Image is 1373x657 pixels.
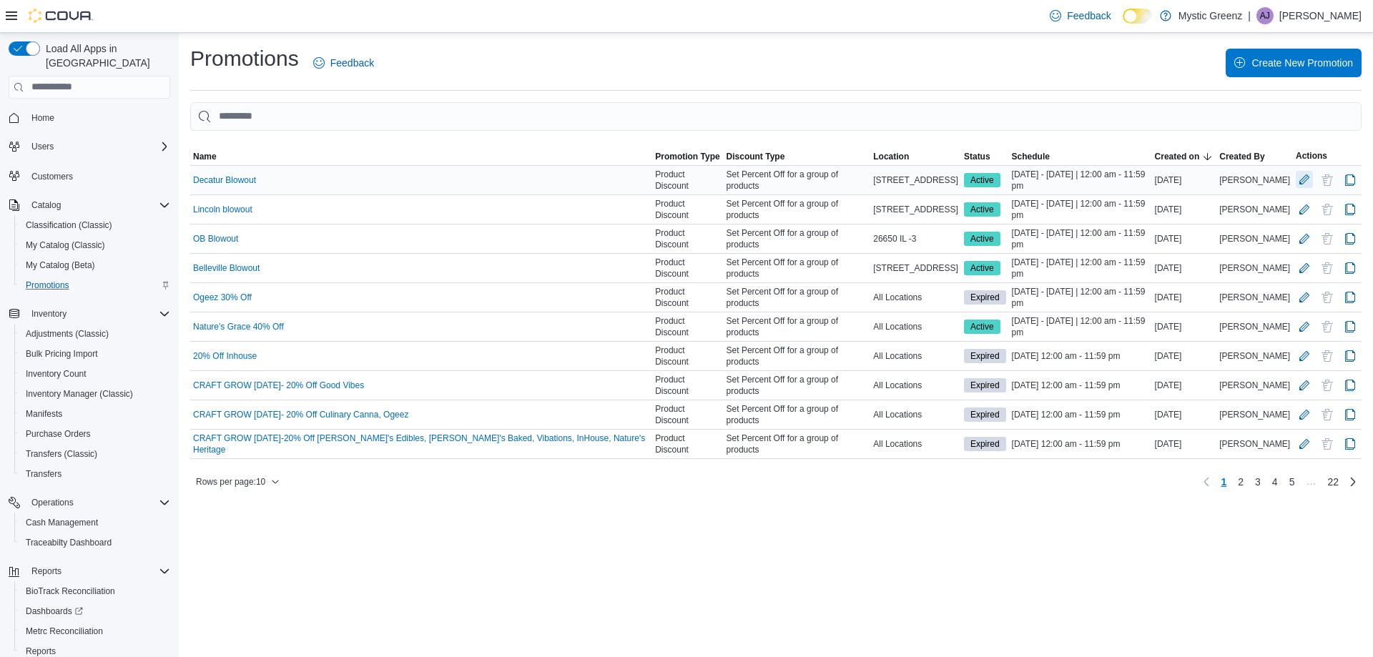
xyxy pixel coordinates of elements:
span: Location [873,151,909,162]
span: Actions [1296,150,1327,162]
span: [STREET_ADDRESS] [873,262,958,274]
span: [PERSON_NAME] [1219,438,1290,450]
span: Customers [31,171,73,182]
button: Inventory [3,304,176,324]
a: Promotions [20,277,75,294]
span: 26650 IL -3 [873,233,916,244]
button: Delete Promotion [1319,230,1336,247]
a: Page 22 of 22 [1322,470,1344,493]
a: Inventory Manager (Classic) [20,385,139,402]
span: Active [970,174,994,187]
a: Purchase Orders [20,425,97,443]
span: Product Discount [655,169,720,192]
span: Transfers (Classic) [20,445,170,463]
h1: Promotions [190,44,299,73]
button: Delete Promotion [1319,318,1336,335]
button: Edit Promotion [1296,289,1313,306]
button: Transfers (Classic) [14,444,176,464]
button: Schedule [1009,148,1152,165]
span: Active [964,320,1000,334]
button: Promotion Type [652,148,723,165]
button: Location [870,148,961,165]
span: [PERSON_NAME] [1219,321,1290,332]
button: Clone Promotion [1342,347,1359,365]
button: My Catalog (Classic) [14,235,176,255]
span: Adjustments (Classic) [20,325,170,342]
span: My Catalog (Beta) [26,260,95,271]
button: Edit Promotion [1296,171,1313,188]
span: Product Discount [655,345,720,367]
span: Product Discount [655,403,720,426]
a: Feedback [307,49,380,77]
button: Edit Promotion [1296,230,1313,247]
span: All Locations [873,438,922,450]
a: Adjustments (Classic) [20,325,114,342]
span: Traceabilty Dashboard [26,537,112,548]
div: [DATE] [1152,172,1217,189]
nav: Pagination for table: [1198,470,1362,493]
button: Catalog [26,197,67,214]
button: Classification (Classic) [14,215,176,235]
button: Delete Promotion [1319,347,1336,365]
button: Clone Promotion [1342,406,1359,423]
div: [DATE] [1152,347,1217,365]
div: Set Percent Off for a group of products [724,312,871,341]
button: My Catalog (Beta) [14,255,176,275]
span: Inventory Count [26,368,87,380]
span: Reports [26,563,170,580]
div: Set Percent Off for a group of products [724,371,871,400]
span: Active [964,202,1000,217]
button: Operations [26,494,79,511]
span: Operations [26,494,170,511]
button: Clone Promotion [1342,289,1359,306]
a: CRAFT GROW [DATE]- 20% Off Culinary Canna, Ogeez [193,409,408,420]
span: Expired [964,378,1006,392]
span: Customers [26,167,170,184]
button: Metrc Reconciliation [14,621,176,641]
span: Active [964,173,1000,187]
span: Promotion Type [655,151,719,162]
span: My Catalog (Beta) [20,257,170,274]
button: Bulk Pricing Import [14,344,176,364]
span: Promotions [26,280,69,291]
span: Name [193,151,217,162]
a: Transfers (Classic) [20,445,103,463]
a: CRAFT GROW [DATE]- 20% Off Good Vibes [193,380,364,391]
span: [PERSON_NAME] [1219,262,1290,274]
a: Metrc Reconciliation [20,623,109,640]
span: Expired [970,291,1000,304]
div: [DATE] [1152,230,1217,247]
span: Expired [970,438,1000,450]
span: Transfers (Classic) [26,448,97,460]
a: Cash Management [20,514,104,531]
p: [PERSON_NAME] [1279,7,1362,24]
span: Product Discount [655,374,720,397]
div: Set Percent Off for a group of products [724,283,871,312]
button: Purchase Orders [14,424,176,444]
a: Dashboards [14,601,176,621]
a: OB Blowout [193,233,238,244]
button: Inventory Manager (Classic) [14,384,176,404]
span: All Locations [873,380,922,391]
button: Operations [3,493,176,513]
span: 2 [1238,475,1244,489]
span: Dashboards [20,603,170,620]
button: Inventory Count [14,364,176,384]
div: [DATE] [1152,377,1217,394]
div: Set Percent Off for a group of products [724,430,871,458]
button: Clone Promotion [1342,201,1359,218]
span: Operations [31,497,74,508]
button: Reports [26,563,67,580]
input: Dark Mode [1123,9,1153,24]
div: [DATE] [1152,318,1217,335]
span: Bulk Pricing Import [26,348,98,360]
button: Home [3,107,176,128]
span: [DATE] - [DATE] | 12:00 am - 11:59 pm [1012,257,1149,280]
a: Classification (Classic) [20,217,118,234]
button: Adjustments (Classic) [14,324,176,344]
a: Nature's Grace 40% Off [193,321,284,332]
span: [PERSON_NAME] [1219,174,1290,186]
span: Cash Management [26,517,98,528]
span: 1 [1221,475,1226,489]
a: CRAFT GROW [DATE]-20% Off [PERSON_NAME]'s Edibles, [PERSON_NAME]'s Baked, Vibations, InHouse, Nat... [193,433,649,455]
